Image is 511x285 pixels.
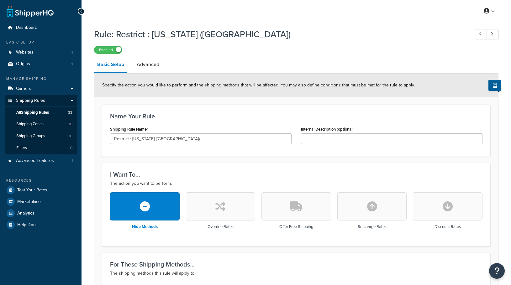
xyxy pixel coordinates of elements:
label: Internal Description (optional) [301,127,354,132]
li: Shipping Rules [5,95,77,154]
a: Websites1 [5,47,77,58]
h3: Surcharge Rates [358,225,387,229]
span: 18 [69,133,72,139]
button: Show Help Docs [488,80,501,91]
span: Shipping Zones [16,122,44,127]
span: Analytics [17,211,34,216]
li: Origins [5,58,77,70]
div: Manage Shipping [5,76,77,81]
button: Open Resource Center [489,263,505,279]
a: Next Record [487,29,499,39]
span: 33 [68,110,72,115]
a: Advanced [134,57,162,72]
label: Shipping Rule Name [110,127,148,132]
span: Test Your Rates [17,188,47,193]
span: 36 [68,122,72,127]
a: AllShipping Rules33 [5,107,77,118]
a: Origins1 [5,58,77,70]
h3: Offer Free Shipping [279,225,313,229]
span: Marketplace [17,199,41,205]
h3: Hide Methods [132,225,158,229]
span: 0 [70,145,72,151]
a: Advanced Features1 [5,155,77,167]
li: Advanced Features [5,155,77,167]
span: Advanced Features [16,158,54,163]
a: Analytics [5,208,77,219]
a: Marketplace [5,196,77,207]
a: Help Docs [5,219,77,231]
h3: I Want To... [110,171,482,178]
li: Shipping Zones [5,118,77,130]
span: Shipping Rules [16,98,45,103]
li: Filters [5,142,77,154]
a: Test Your Rates [5,184,77,196]
a: Filters0 [5,142,77,154]
a: Basic Setup [94,57,127,73]
h3: Override Rates [208,225,234,229]
h3: For These Shipping Methods... [110,261,482,268]
p: The shipping methods this rule will apply to. [110,270,482,277]
a: Previous Record [475,29,487,39]
span: Dashboard [16,25,37,30]
a: Carriers [5,83,77,95]
span: Specify the action you would like to perform and the shipping methods that will be affected. You ... [102,82,415,88]
span: Help Docs [17,222,38,228]
h3: Name Your Rule [110,113,482,120]
span: Origins [16,61,30,67]
span: Filters [16,145,27,151]
a: Shipping Rules [5,95,77,106]
h1: Rule: Restrict : [US_STATE] ([GEOGRAPHIC_DATA]) [94,28,463,40]
li: Shipping Groups [5,130,77,142]
h3: Discount Rates [435,225,461,229]
label: Enabled [94,46,122,54]
span: 1 [71,61,73,67]
span: Shipping Groups [16,133,45,139]
p: The action you want to perform. [110,180,482,187]
span: Websites [16,50,34,55]
li: Websites [5,47,77,58]
span: 1 [71,158,73,163]
span: 1 [71,50,73,55]
div: Resources [5,178,77,183]
a: Shipping Groups18 [5,130,77,142]
span: All Shipping Rules [16,110,49,115]
span: Carriers [16,86,31,91]
a: Shipping Zones36 [5,118,77,130]
a: Dashboard [5,22,77,34]
div: Basic Setup [5,40,77,45]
